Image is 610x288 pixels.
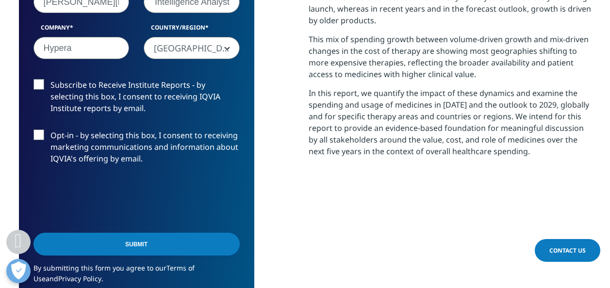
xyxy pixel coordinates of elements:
label: Company [33,23,130,37]
p: This mix of spending growth between volume-driven growth and mix-driven changes in the cost of th... [309,33,592,87]
label: Opt-in - by selecting this box, I consent to receiving marketing communications and information a... [33,129,240,170]
a: Contact Us [535,239,600,262]
span: Brazil [144,37,239,60]
span: Contact Us [549,246,586,255]
iframe: reCAPTCHA [33,180,181,218]
span: Brazil [144,37,240,59]
button: Abrir preferências [6,259,31,283]
label: Country/Region [144,23,240,37]
p: In this report, we quantify the impact of these dynamics and examine the spending and usage of me... [309,87,592,164]
label: Subscribe to Receive Institute Reports - by selecting this box, I consent to receiving IQVIA Inst... [33,79,240,119]
a: Privacy Policy [58,274,101,283]
input: Submit [33,233,240,256]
